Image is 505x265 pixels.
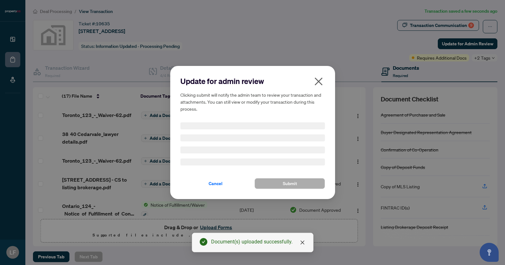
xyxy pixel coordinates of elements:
[180,178,251,189] button: Cancel
[209,178,223,189] span: Cancel
[180,91,325,112] h5: Clicking submit will notify the admin team to review your transaction and attachments. You can st...
[299,239,306,246] a: Close
[300,240,305,245] span: close
[255,178,325,189] button: Submit
[211,238,306,246] div: Document(s) uploaded successfully.
[180,76,325,86] h2: Update for admin review
[200,238,207,246] span: check-circle
[314,76,324,87] span: close
[480,243,499,262] button: Open asap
